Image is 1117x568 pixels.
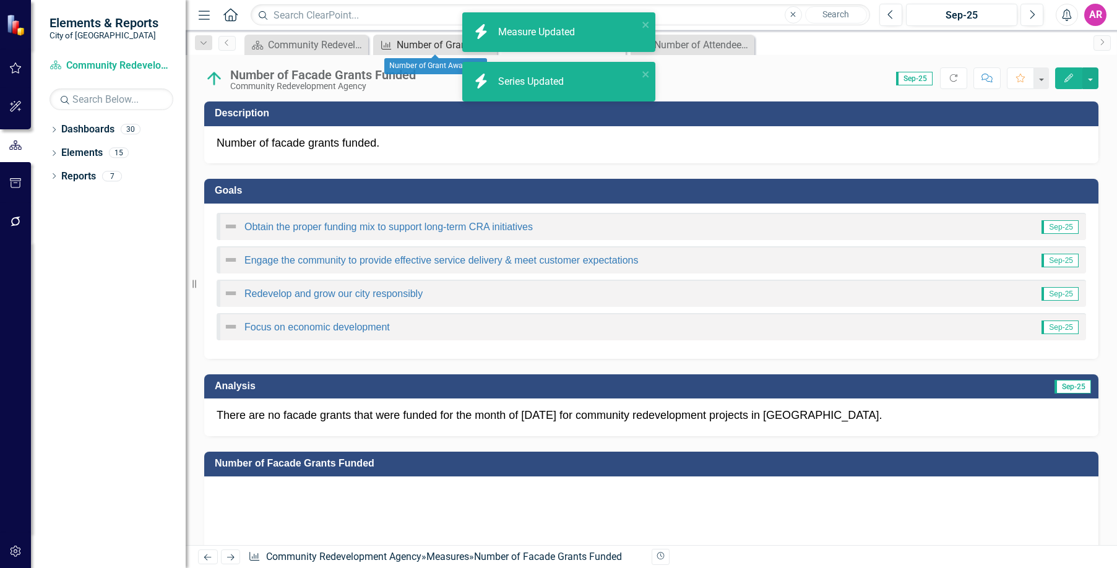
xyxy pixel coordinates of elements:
[6,14,28,36] img: ClearPoint Strategy
[217,408,1086,424] p: There are no facade grants that were funded for the month of [DATE] for community redevelopment p...
[50,88,173,110] input: Search Below...
[1042,220,1079,234] span: Sep-25
[244,288,423,299] a: Redevelop and grow our city responsibly
[896,72,933,85] span: Sep-25
[102,171,122,181] div: 7
[204,69,224,88] img: On Target
[822,9,849,19] span: Search
[634,37,751,53] a: Number of Attendees at Sessions
[223,219,238,234] img: Not Defined
[397,37,478,53] div: Number of Grant Awardees
[474,551,622,562] div: Number of Facade Grants Funded
[1042,321,1079,334] span: Sep-25
[910,8,1014,23] div: Sep-25
[642,17,650,32] button: close
[109,148,129,158] div: 15
[1084,4,1106,26] button: AR
[244,222,533,232] a: Obtain the proper funding mix to support long-term CRA initiatives
[50,15,158,30] span: Elements & Reports
[217,137,379,149] span: Number of facade grants funded.
[223,319,238,334] img: Not Defined
[248,37,365,53] a: Community Redevelopment Agency Dashboard
[1042,254,1079,267] span: Sep-25
[1054,380,1091,394] span: Sep-25
[426,551,469,562] a: Measures
[215,458,1092,469] h3: Number of Facade Grants Funded
[244,255,638,265] a: Engage the community to provide effective service delivery & meet customer expectations
[266,551,421,562] a: Community Redevelopment Agency
[1042,287,1079,301] span: Sep-25
[498,75,567,89] div: Series Updated
[215,108,1092,119] h3: Description
[223,286,238,301] img: Not Defined
[642,67,650,81] button: close
[805,6,867,24] button: Search
[498,25,578,40] div: Measure Updated
[50,30,158,40] small: City of [GEOGRAPHIC_DATA]
[215,185,1092,196] h3: Goals
[376,37,478,53] a: Number of Grant Awardees
[61,123,114,137] a: Dashboards
[215,381,670,392] h3: Analysis
[61,146,103,160] a: Elements
[61,170,96,184] a: Reports
[230,82,416,91] div: Community Redevelopment Agency
[251,4,869,26] input: Search ClearPoint...
[906,4,1018,26] button: Sep-25
[223,252,238,267] img: Not Defined
[230,68,416,82] div: Number of Facade Grants Funded
[50,59,173,73] a: Community Redevelopment Agency
[244,322,390,332] a: Focus on economic development
[654,37,751,53] div: Number of Attendees at Sessions
[268,37,365,53] div: Community Redevelopment Agency Dashboard
[121,124,140,135] div: 30
[248,550,642,564] div: » »
[384,58,487,74] div: Number of Grant Awardees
